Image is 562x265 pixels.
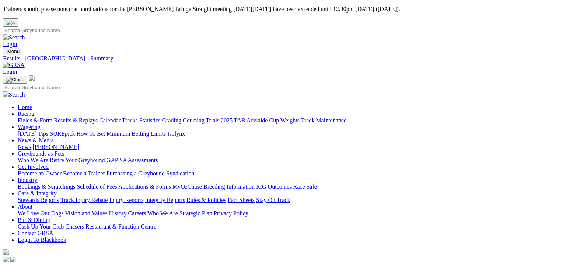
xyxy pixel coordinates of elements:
[18,230,53,236] a: Contact GRSA
[186,197,226,203] a: Rules & Policies
[18,137,54,143] a: News & Media
[214,210,248,216] a: Privacy Policy
[18,157,48,163] a: Who We Are
[145,197,185,203] a: Integrity Reports
[32,144,79,150] a: [PERSON_NAME]
[3,48,22,55] button: Toggle navigation
[18,197,559,203] div: Care & Integrity
[7,49,20,54] span: Menu
[18,124,41,130] a: Wagering
[3,41,17,47] a: Login
[280,117,300,123] a: Weights
[77,130,105,137] a: How To Bet
[50,130,75,137] a: SUREpick
[3,69,17,75] a: Login
[18,104,32,110] a: Home
[109,197,143,203] a: Injury Reports
[107,130,166,137] a: Minimum Betting Limits
[18,164,49,170] a: Get Involved
[3,91,25,98] img: Search
[3,257,9,262] img: facebook.svg
[256,184,292,190] a: ICG Outcomes
[18,117,559,124] div: Racing
[18,144,31,150] a: News
[221,117,279,123] a: 2025 TAB Adelaide Cup
[3,6,559,13] p: Trainers should please note that nominations for the [PERSON_NAME] Bridge Straight meeting [DATE]...
[179,210,212,216] a: Strategic Plan
[18,223,64,230] a: Cash Up Your Club
[50,157,105,163] a: Retire Your Greyhound
[65,223,156,230] a: Chasers Restaurant & Function Centre
[65,210,107,216] a: Vision and Values
[172,184,202,190] a: MyOzChase
[54,117,98,123] a: Results & Replays
[18,190,57,196] a: Care & Integrity
[3,62,25,69] img: GRSA
[99,117,121,123] a: Calendar
[3,55,559,62] a: Results - [GEOGRAPHIC_DATA] - Summary
[18,237,66,243] a: Login To Blackbook
[256,197,290,203] a: Stay On Track
[6,77,24,83] img: Close
[203,184,255,190] a: Breeding Information
[18,203,32,210] a: About
[139,117,161,123] a: Statistics
[3,34,25,41] img: Search
[167,130,185,137] a: Isolynx
[18,130,559,137] div: Wagering
[18,184,559,190] div: Industry
[3,84,68,91] input: Search
[18,177,37,183] a: Industry
[293,184,317,190] a: Race Safe
[18,150,64,157] a: Greyhounds as Pets
[18,197,59,203] a: Stewards Reports
[18,210,559,217] div: About
[3,18,18,27] button: Close
[166,170,194,177] a: Syndication
[122,117,138,123] a: Tracks
[301,117,346,123] a: Track Maintenance
[118,184,171,190] a: Applications & Forms
[18,117,52,123] a: Fields & Form
[3,76,27,84] button: Toggle navigation
[18,223,559,230] div: Bar & Dining
[18,130,48,137] a: [DATE] Tips
[63,170,105,177] a: Become a Trainer
[3,27,68,34] input: Search
[10,257,16,262] img: twitter.svg
[18,170,62,177] a: Become an Owner
[18,184,75,190] a: Bookings & Scratchings
[18,170,559,177] div: Get Involved
[29,75,35,81] img: logo-grsa-white.png
[147,210,178,216] a: Who We Are
[109,210,126,216] a: History
[60,197,108,203] a: Track Injury Rebate
[6,20,15,25] img: X
[18,217,50,223] a: Bar & Dining
[107,170,165,177] a: Purchasing a Greyhound
[18,157,559,164] div: Greyhounds as Pets
[18,144,559,150] div: News & Media
[107,157,158,163] a: GAP SA Assessments
[18,111,34,117] a: Racing
[206,117,219,123] a: Trials
[183,117,205,123] a: Coursing
[128,210,146,216] a: Careers
[162,117,181,123] a: Grading
[228,197,255,203] a: Fact Sheets
[18,210,63,216] a: We Love Our Dogs
[77,184,117,190] a: Schedule of Fees
[3,249,9,255] img: logo-grsa-white.png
